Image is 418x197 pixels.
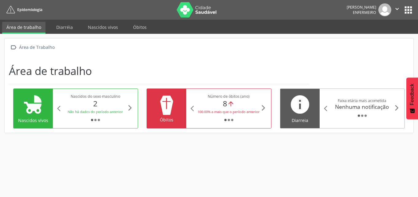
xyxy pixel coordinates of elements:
i: info [289,93,311,116]
i: child_friendly [22,93,44,116]
i: arrow_upward [227,100,235,108]
span: Feedback [409,84,415,105]
div: 8 [197,99,260,108]
i: arrow_back_ios [191,105,197,112]
img: img [378,3,391,16]
a: Nascidos vivos [84,22,122,33]
i: arrow_back_ios [324,105,331,112]
div: Área de Trabalho [18,43,56,52]
i: fiber_manual_record [357,114,361,117]
button:  [391,3,403,16]
div: Diarreia [285,117,315,124]
i: fiber_manual_record [231,118,234,122]
div: [PERSON_NAME] [347,5,376,10]
button: Feedback - Mostrar pesquisa [406,77,418,119]
div: 2 [64,99,127,108]
a: Área de trabalho [2,22,45,34]
div: Óbitos [151,116,182,123]
i: arrow_forward_ios [260,104,267,111]
i: fiber_manual_record [364,114,367,117]
i: arrow_back_ios [57,105,64,112]
i: fiber_manual_record [224,118,227,122]
div: Nascidos vivos [18,117,49,124]
i:  [394,6,400,12]
i: arrow_forward_ios [393,104,400,111]
h1: Área de trabalho [9,65,92,77]
span: Enfermeiro [353,10,376,15]
a: Óbitos [129,22,151,33]
a: Diarréia [52,22,77,33]
i: fiber_manual_record [361,114,364,117]
i: fiber_manual_record [97,118,101,122]
button: apps [403,5,414,15]
div: Faixa etária mais acometida [331,98,393,103]
i: fiber_manual_record [227,118,231,122]
i: fiber_manual_record [94,118,97,122]
span: Epidemiologia [17,7,42,12]
a: Epidemiologia [4,5,42,15]
small: Não há dados do período anterior [68,109,123,114]
i: fiber_manual_record [90,118,94,122]
a:  Área de Trabalho [9,43,56,52]
i: arrow_forward_ios [127,104,133,111]
div: Número de óbitos (ano) [197,94,260,99]
div: Nenhuma notificação [331,103,393,110]
small: 100.00% a mais que o período anterior [198,109,260,114]
div: Nascidos do sexo masculino [64,94,127,99]
i:  [9,43,18,52]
